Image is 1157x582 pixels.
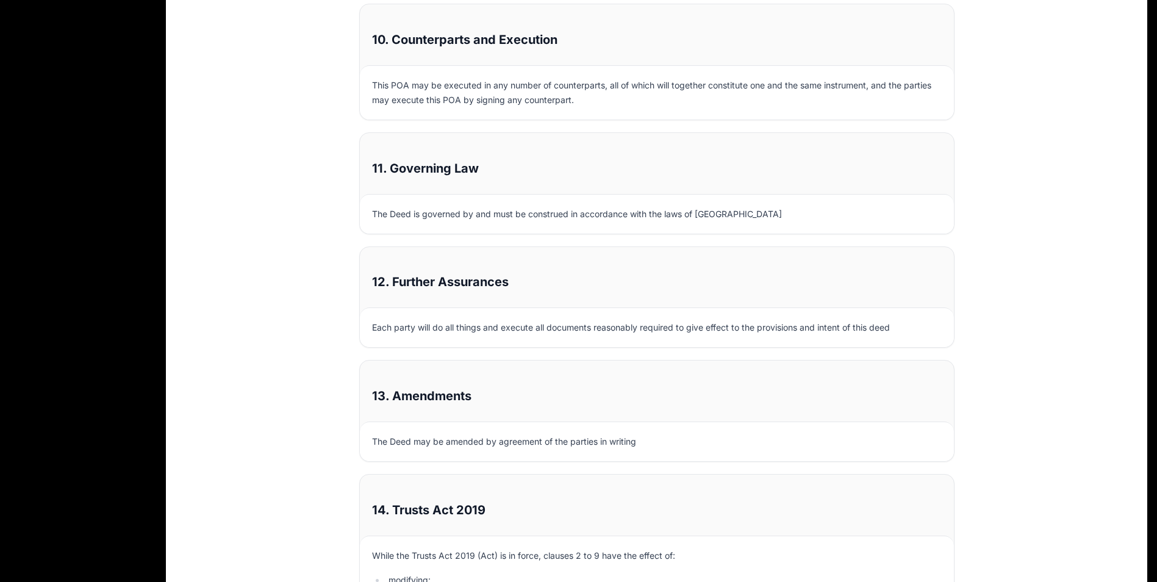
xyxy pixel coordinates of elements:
p: Each party will do all things and execute all documents reasonably required to give effect to the... [372,320,942,335]
h2: 13. Amendments [372,387,942,404]
iframe: Chat Widget [1096,523,1157,582]
p: The Deed may be amended by agreement of the parties in writing [372,434,942,449]
h2: 12. Further Assurances [372,273,942,290]
h2: 10. Counterparts and Execution [372,31,942,48]
p: This POA may be executed in any number of counterparts, all of which will together constitute one... [372,78,942,107]
p: While the Trusts Act 2019 (Act) is in force, clauses 2 to 9 have the effect of: [372,548,942,563]
h2: 11. Governing Law [372,160,942,177]
p: The Deed is governed by and must be construed in accordance with the laws of [GEOGRAPHIC_DATA] [372,207,942,221]
h2: 14. Trusts Act 2019 [372,501,942,519]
